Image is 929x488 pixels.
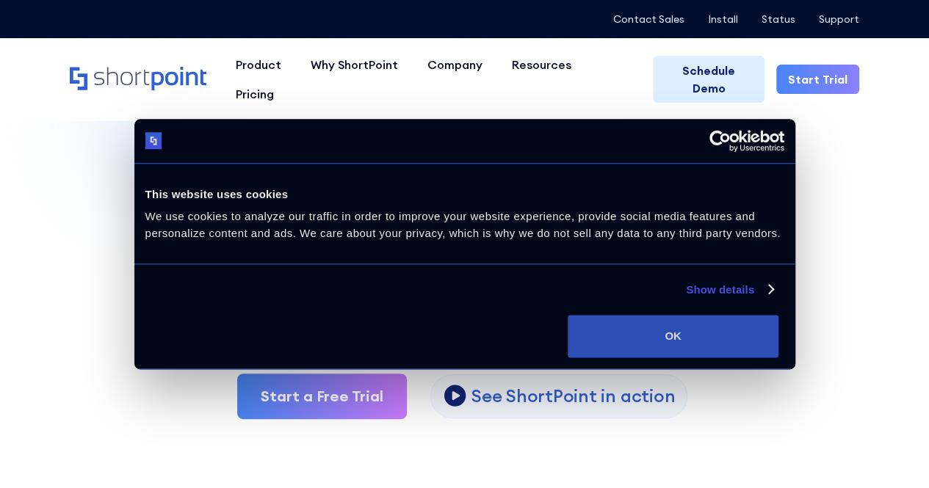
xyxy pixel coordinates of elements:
div: Product [236,56,281,73]
a: Support [819,13,859,25]
a: Contact Sales [613,13,684,25]
a: Schedule Demo [653,56,764,103]
div: Why ShortPoint [311,56,398,73]
img: logo [145,133,162,150]
p: Explore dozens of SharePoint templates — install fast and customize without code. [70,316,859,334]
a: Start a Free Trial [237,374,407,419]
a: Install [708,13,738,25]
a: Why ShortPoint [296,50,413,79]
h1: SHAREPOINT TEMPLATES [70,167,859,178]
button: OK [568,315,778,357]
div: Fully customizable SharePoint templates with ShortPoint [70,201,859,305]
div: Resources [512,56,571,73]
p: See ShortPoint in action [471,385,675,407]
div: Pricing [236,85,274,103]
div: Company [427,56,482,73]
a: Product [221,50,296,79]
a: Usercentrics Cookiebot - opens in a new window [656,130,784,152]
a: Pricing [221,79,289,109]
a: Show details [686,281,773,299]
iframe: Chat Widget [856,418,929,488]
a: Start Trial [776,65,859,94]
a: Resources [497,50,586,79]
div: This website uses cookies [145,186,784,203]
a: Home [70,67,206,92]
div: Widget de chat [856,418,929,488]
a: open lightbox [430,374,687,418]
a: Company [413,50,497,79]
span: We use cookies to analyze our traffic in order to improve your website experience, provide social... [145,210,781,239]
h2: Site, intranet, and page templates built for modern SharePoint Intranet. [70,334,859,347]
a: Status [762,13,795,25]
